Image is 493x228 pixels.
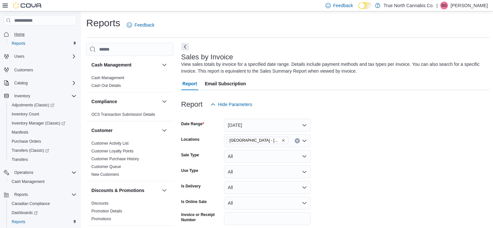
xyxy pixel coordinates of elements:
[441,2,447,9] span: SG
[181,168,198,173] label: Use Type
[9,200,53,208] a: Canadian Compliance
[12,157,28,162] span: Transfers
[12,169,36,176] button: Operations
[436,2,438,9] p: |
[295,138,300,143] button: Clear input
[14,80,28,86] span: Catalog
[9,138,44,145] a: Purchase Orders
[160,98,168,105] button: Compliance
[218,101,252,108] span: Hide Parameters
[12,201,50,206] span: Canadian Compliance
[91,157,139,161] a: Customer Purchase History
[6,146,79,155] a: Transfers (Classic)
[91,164,121,169] a: Customer Queue
[160,186,168,194] button: Discounts & Promotions
[91,98,117,105] h3: Compliance
[333,2,353,9] span: Feedback
[6,101,79,110] a: Adjustments (Classic)
[9,128,31,136] a: Manifests
[14,67,33,73] span: Customers
[6,119,79,128] a: Inventory Manager (Classic)
[12,130,28,135] span: Manifests
[227,137,288,144] span: Niagara Falls - 4695 Queen St
[9,156,30,163] a: Transfers
[12,121,65,126] span: Inventory Manager (Classic)
[9,119,68,127] a: Inventory Manager (Classic)
[91,172,119,177] a: New Customers
[91,98,159,105] button: Compliance
[91,209,122,214] span: Promotion Details
[91,76,124,80] a: Cash Management
[451,2,488,9] p: [PERSON_NAME]
[91,127,112,134] h3: Customer
[181,212,221,222] label: Invoice or Receipt Number
[9,101,57,109] a: Adjustments (Classic)
[12,41,25,46] span: Reports
[9,110,42,118] a: Inventory Count
[9,40,76,47] span: Reports
[9,156,76,163] span: Transfers
[14,93,30,99] span: Inventory
[12,210,38,215] span: Dashboards
[6,177,79,186] button: Cash Management
[181,137,200,142] label: Locations
[181,43,189,51] button: Next
[91,187,144,194] h3: Discounts & Promotions
[12,179,44,184] span: Cash Management
[91,217,111,221] a: Promotions
[9,119,76,127] span: Inventory Manager (Classic)
[1,78,79,88] button: Catalog
[12,92,33,100] button: Inventory
[358,2,372,9] input: Dark Mode
[86,139,173,181] div: Customer
[9,209,40,217] a: Dashboards
[91,141,129,146] a: Customer Activity List
[302,138,307,143] button: Open list of options
[181,101,203,108] h3: Report
[6,137,79,146] button: Purchase Orders
[14,170,33,175] span: Operations
[91,112,155,117] a: OCS Transaction Submission Details
[181,184,201,189] label: Is Delivery
[224,165,311,178] button: All
[12,112,39,117] span: Inventory Count
[86,74,173,92] div: Cash Management
[1,91,79,101] button: Inventory
[1,30,79,39] button: Home
[12,148,49,153] span: Transfers (Classic)
[12,92,76,100] span: Inventory
[135,22,154,28] span: Feedback
[91,209,122,213] a: Promotion Details
[9,40,28,47] a: Reports
[12,102,54,108] span: Adjustments (Classic)
[91,216,111,222] span: Promotions
[9,101,76,109] span: Adjustments (Classic)
[181,199,207,204] label: Is Online Sale
[91,83,121,88] a: Cash Out Details
[9,178,76,186] span: Cash Management
[224,150,311,163] button: All
[12,53,76,60] span: Users
[91,62,159,68] button: Cash Management
[91,149,134,154] span: Customer Loyalty Points
[86,111,173,121] div: Compliance
[281,138,285,142] button: Remove Niagara Falls - 4695 Queen St from selection in this group
[91,75,124,80] span: Cash Management
[208,98,255,111] button: Hide Parameters
[160,126,168,134] button: Customer
[440,2,448,9] div: Sam Grenier
[229,137,280,144] span: [GEOGRAPHIC_DATA] - [STREET_ADDRESS]
[91,149,134,153] a: Customer Loyalty Points
[181,121,204,126] label: Date Range
[181,152,199,158] label: Sale Type
[224,181,311,194] button: All
[12,53,27,60] button: Users
[91,201,109,206] a: Discounts
[91,156,139,162] span: Customer Purchase History
[181,61,487,75] div: View sales totals by invoice for a specified date range. Details include payment methods and tax ...
[12,30,76,38] span: Home
[12,30,27,38] a: Home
